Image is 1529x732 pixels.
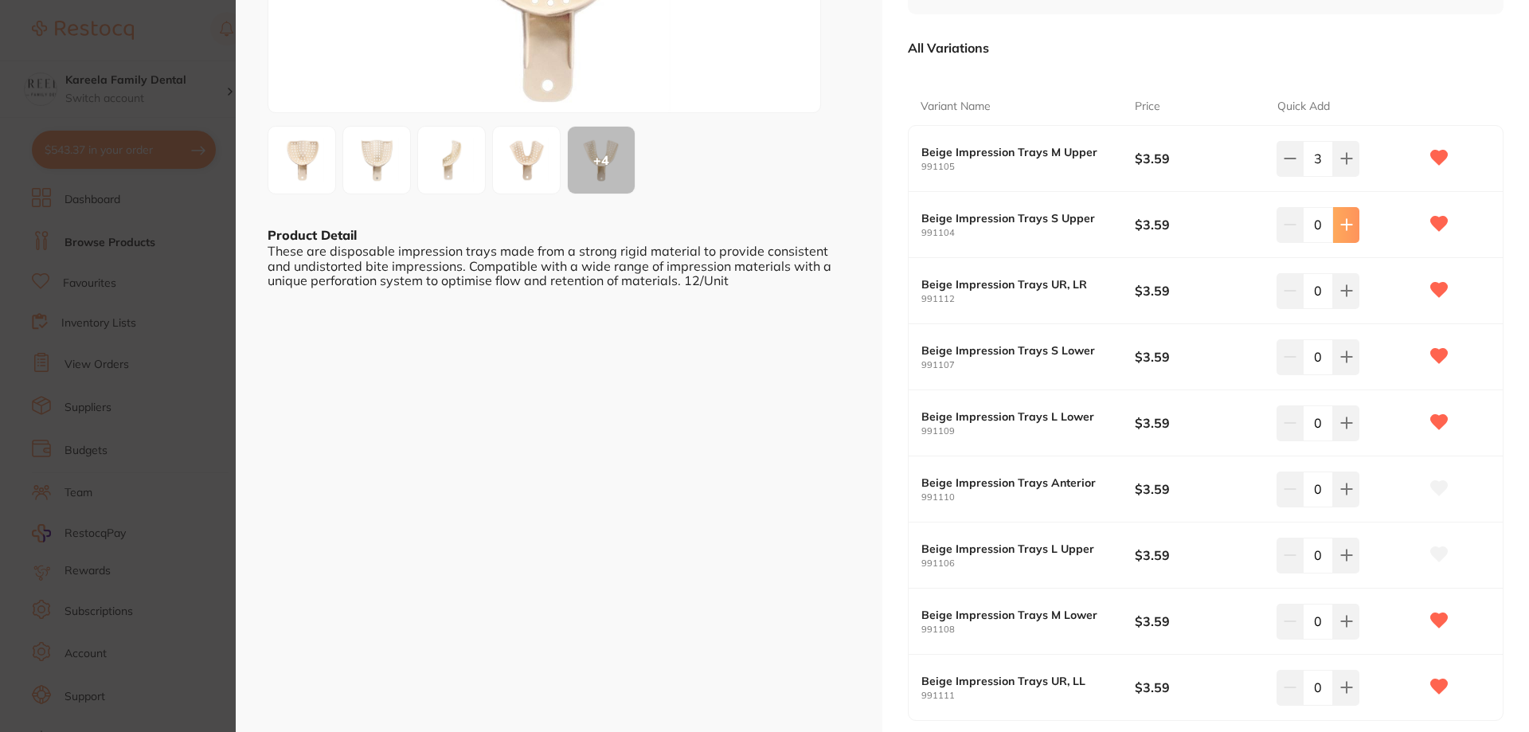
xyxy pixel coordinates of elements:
small: 991111 [921,691,1135,701]
b: Product Detail [268,227,357,243]
b: $3.59 [1135,216,1263,233]
img: ZTMtanBn [273,131,330,189]
b: $3.59 [1135,150,1263,167]
small: 991109 [921,426,1135,436]
b: $3.59 [1135,348,1263,366]
button: +4 [567,126,635,194]
b: Beige Impression Trays L Lower [921,410,1113,423]
b: $3.59 [1135,480,1263,498]
small: 991105 [921,162,1135,172]
img: MjUtanBn [498,131,555,189]
img: MjgtanBn [423,131,480,189]
small: 991104 [921,228,1135,238]
b: $3.59 [1135,282,1263,299]
p: All Variations [908,40,989,56]
b: $3.59 [1135,613,1263,630]
b: $3.59 [1135,679,1263,696]
b: Beige Impression Trays L Upper [921,542,1113,555]
p: Variant Name [921,99,991,115]
b: Beige Impression Trays Anterior [921,476,1113,489]
b: $3.59 [1135,414,1263,432]
small: 991107 [921,360,1135,370]
b: Beige Impression Trays UR, LL [921,675,1113,687]
small: 991110 [921,492,1135,503]
p: Price [1135,99,1160,115]
small: 991112 [921,294,1135,304]
b: Beige Impression Trays UR, LR [921,278,1113,291]
div: These are disposable impression trays made from a strong rigid material to provide consistent and... [268,244,851,288]
b: $3.59 [1135,546,1263,564]
b: Beige Impression Trays M Lower [921,609,1113,621]
b: Beige Impression Trays S Lower [921,344,1113,357]
small: 991106 [921,558,1135,569]
img: YmQtanBn [348,131,405,189]
p: Quick Add [1277,99,1330,115]
small: 991108 [921,624,1135,635]
div: + 4 [568,127,635,194]
b: Beige Impression Trays M Upper [921,146,1113,159]
b: Beige Impression Trays S Upper [921,212,1113,225]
